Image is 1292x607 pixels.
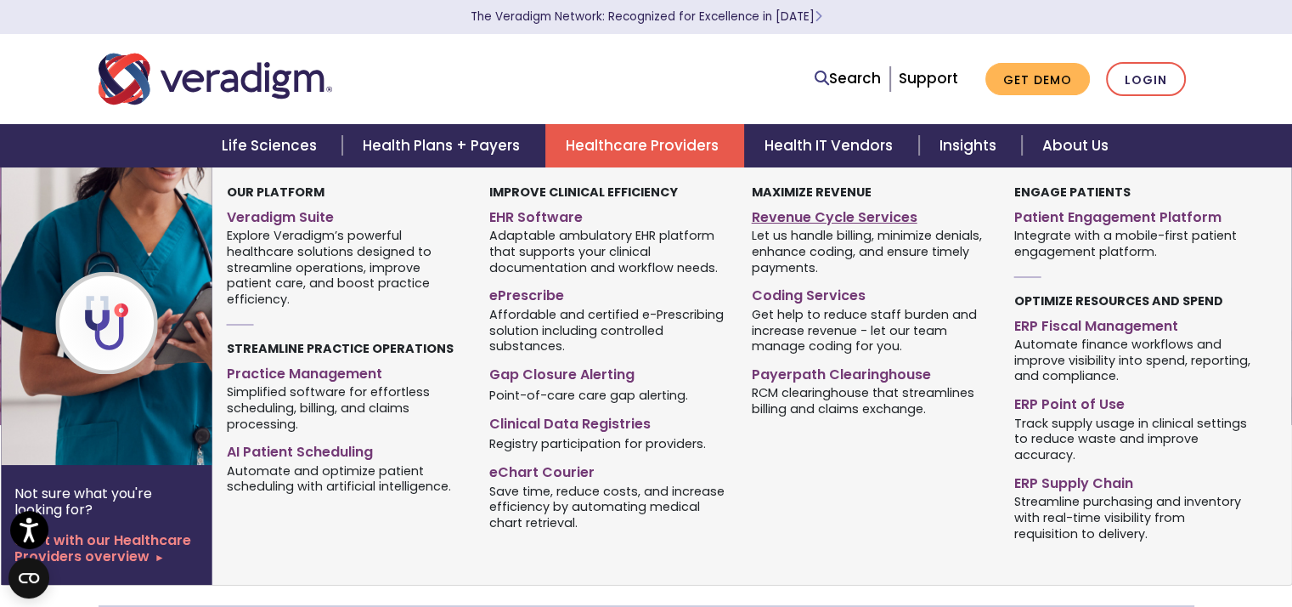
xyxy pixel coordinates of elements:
strong: Improve Clinical Efficiency [489,184,678,201]
img: Veradigm logo [99,51,332,107]
a: eChart Courier [489,457,726,482]
a: Support [899,68,958,88]
a: Payerpath Clearinghouse [752,360,989,384]
a: Life Sciences [201,124,342,167]
span: Automate finance workflows and improve visibility into spend, reporting, and compliance. [1013,335,1250,384]
a: Veradigm Suite [227,202,464,227]
span: Track supply usage in clinical settings to reduce waste and improve accuracy. [1013,414,1250,463]
span: Get help to reduce staff burden and increase revenue - let our team manage coding for you. [752,305,989,355]
a: Login [1106,62,1186,97]
img: Healthcare Provider [1,167,274,465]
a: Revenue Cycle Services [752,202,989,227]
strong: Maximize Revenue [752,184,872,201]
a: Patient Engagement Platform [1013,202,1250,227]
a: Clinical Data Registries [489,409,726,434]
a: ERP Point of Use [1013,389,1250,414]
span: Let us handle billing, minimize denials, enhance coding, and ensure timely payments. [752,227,989,276]
a: Gap Closure Alerting [489,360,726,384]
strong: Engage Patients [1013,184,1130,201]
button: Open CMP widget [8,558,49,598]
a: Health IT Vendors [744,124,918,167]
span: Explore Veradigm’s powerful healthcare solutions designed to streamline operations, improve patie... [227,227,464,308]
span: Streamline purchasing and inventory with real-time visibility from requisition to delivery. [1013,493,1250,542]
span: RCM clearinghouse that streamlines billing and claims exchange. [752,384,989,417]
a: Get Demo [985,63,1090,96]
a: Insights [919,124,1022,167]
span: Integrate with a mobile-first patient engagement platform. [1013,227,1250,260]
a: Healthcare Providers [545,124,744,167]
span: Learn More [815,9,822,25]
span: Automate and optimize patient scheduling with artificial intelligence. [227,462,464,495]
a: ERP Fiscal Management [1013,311,1250,336]
a: Coding Services [752,281,989,305]
span: Adaptable ambulatory EHR platform that supports your clinical documentation and workflow needs. [489,227,726,276]
a: Search [815,67,881,90]
a: The Veradigm Network: Recognized for Excellence in [DATE]Learn More [471,9,822,25]
span: Registry participation for providers. [489,435,706,452]
span: Simplified software for effortless scheduling, billing, and claims processing. [227,383,464,433]
span: Affordable and certified e-Prescribing solution including controlled substances. [489,305,726,355]
a: Practice Management [227,359,464,383]
a: Start with our Healthcare Providers overview [14,532,198,564]
strong: Streamline Practice Operations [227,340,454,357]
p: Not sure what you're looking for? [14,485,198,518]
span: Save time, reduce costs, and increase efficiency by automating medical chart retrieval. [489,482,726,531]
span: Point-of-care care gap alerting. [489,386,688,403]
a: ePrescribe [489,281,726,305]
a: AI Patient Scheduling [227,437,464,462]
a: About Us [1022,124,1129,167]
a: Health Plans + Payers [342,124,545,167]
a: EHR Software [489,202,726,227]
strong: Optimize Resources and Spend [1013,292,1222,309]
strong: Our Platform [227,184,324,201]
a: ERP Supply Chain [1013,468,1250,493]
